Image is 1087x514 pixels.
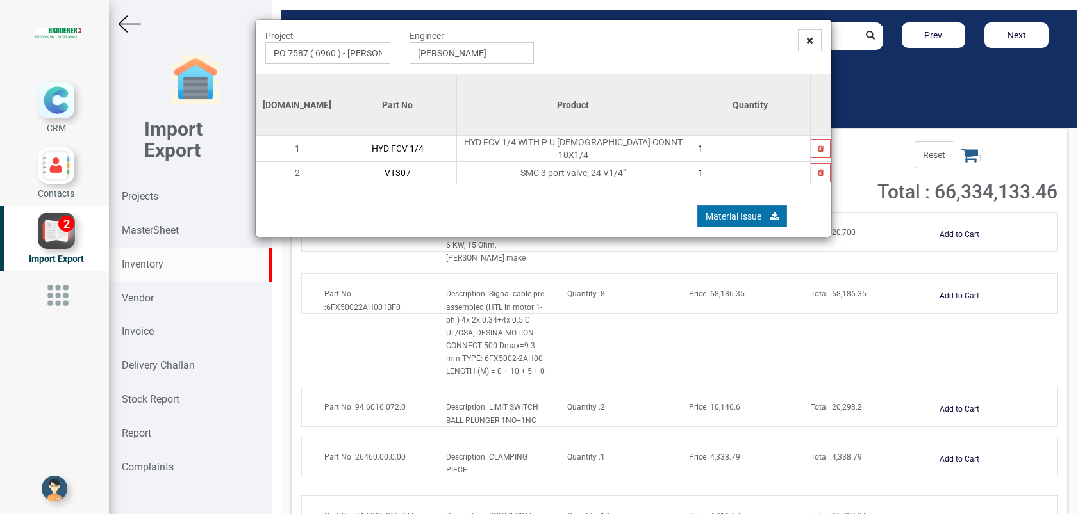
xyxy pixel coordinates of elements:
[690,74,810,136] th: Quantity
[338,74,457,136] th: Part No
[400,29,544,64] div: Engineer
[256,136,338,162] td: 1
[256,162,338,184] td: 2
[457,74,690,136] th: Product
[256,29,400,64] div: Project
[697,205,787,227] a: Material Issue
[457,162,690,184] td: SMC 3 port valve, 24 V1/4"
[256,74,338,136] th: [DOMAIN_NAME]
[457,136,690,162] td: HYD FCV 1/4 WITH P U [DEMOGRAPHIC_DATA] CONNT 10X1/4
